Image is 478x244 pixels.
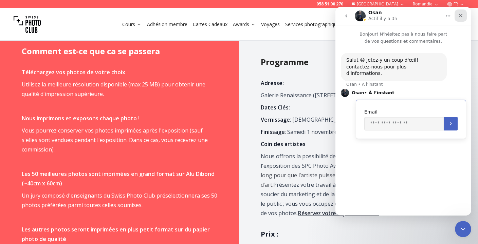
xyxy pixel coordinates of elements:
img: Swiss photo club [14,11,41,38]
p: : [DEMOGRAPHIC_DATA][DATE] de 17h à 20h [261,115,456,124]
p: : Samedi 1 novembre à 14h30 [261,127,456,137]
a: Réservez votre espace mural ici. [298,209,379,217]
a: Awards [233,21,256,28]
iframe: Intercom live chat [335,7,471,216]
strong: Adresse: [261,79,284,87]
iframe: Intercom live chat [455,221,471,237]
span: Un mur dédié de 2 mètres linéaires de long pour que l’artiste puisse exposer ses impressions ou s... [261,162,446,188]
a: 058 51 00 270 [316,1,343,7]
button: Services photographiques [282,20,351,29]
p: Nous offrons la possibilité de louer un "coin des artistes" pendant l'exposition des SPC Photo Aw... [261,151,456,218]
strong: Coin des artistes [261,140,306,148]
p: Galerie Renaissance ([STREET_ADDRESS]) [261,90,456,100]
strong: Finissage [261,128,285,136]
p: Un jury composé d'enseignants du Swiss Photo Club présélectionnera ses 50 photos préférées parmi ... [22,191,217,210]
p: Vous pourrez conserver vos photos imprimées après l'exposition (sauf s'elles sont vendues pendant... [22,126,217,154]
a: Cartes Cadeaux [193,21,227,28]
button: Cours [119,20,144,29]
h2: Comment est-ce que ca se passera [22,46,217,57]
strong: Nous imprimons et exposons chaque photo ! [22,115,140,122]
strong: Les 50 meilleures photos sont imprimées en grand format sur Alu Dibond (~40cm x 60cm) [22,170,215,187]
p: Utilisez la meilleure résolution disponible (max 25 MB) pour obtenir une qualité d'impression sup... [22,80,217,99]
button: Cartes Cadeaux [190,20,230,29]
a: Services photographiques [285,21,348,28]
strong: Téléchargez vos photos de votre choix [22,68,125,76]
strong: Vernissage [261,116,290,123]
strong: Les autres photos seront imprimées en plus petit format sur du papier photo de qualité [22,226,210,243]
strong: Dates Clés: [261,104,290,111]
a: Voyages [261,21,280,28]
strong: Prix : [261,229,278,239]
a: Adhésion membre [147,21,187,28]
a: Cours [122,21,142,28]
h2: Programme [261,57,456,67]
button: Voyages [258,20,282,29]
button: Awards [230,20,258,29]
button: Adhésion membre [144,20,190,29]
